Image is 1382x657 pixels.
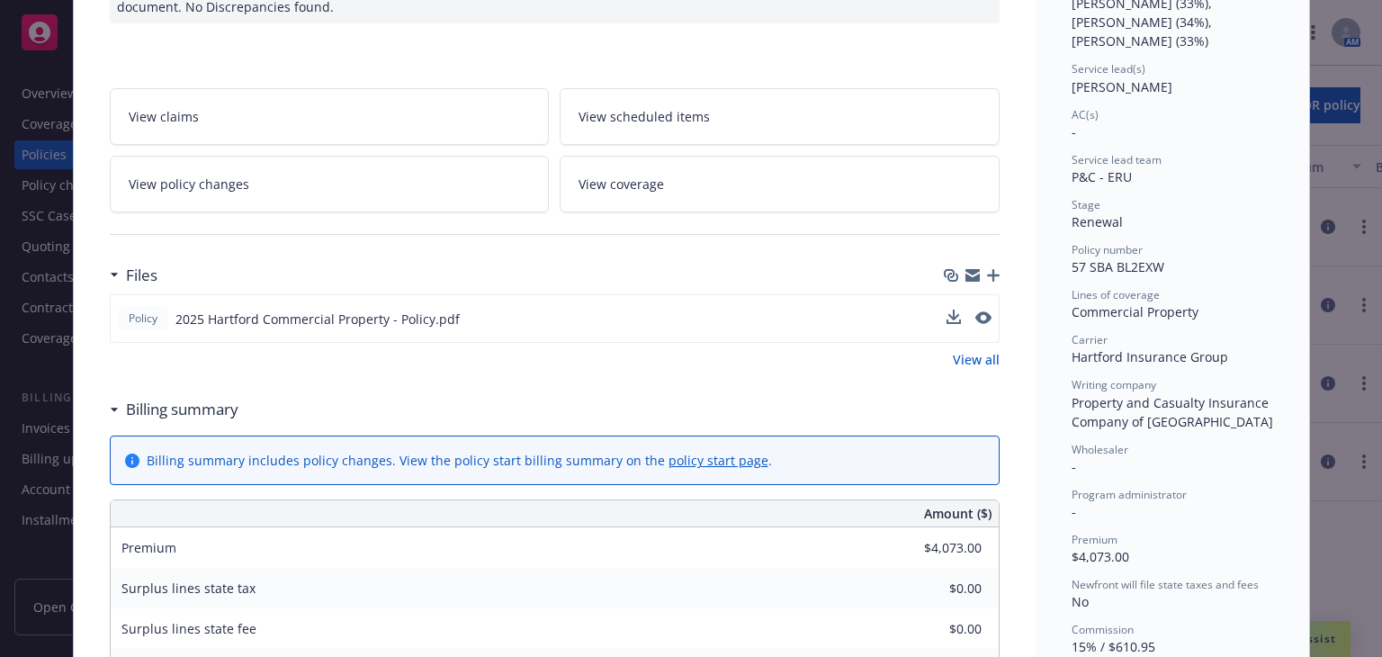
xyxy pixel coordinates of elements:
button: preview file [975,310,992,328]
span: [PERSON_NAME] [1072,78,1172,95]
input: 0.00 [875,535,992,562]
div: Files [110,264,157,287]
span: 2025 Hartford Commercial Property - Policy.pdf [175,310,460,328]
span: View policy changes [129,175,249,193]
a: View scheduled items [560,88,1000,145]
span: View claims [129,107,199,126]
span: - [1072,458,1076,475]
span: P&C - ERU [1072,168,1132,185]
span: Program administrator [1072,487,1187,502]
span: - [1072,503,1076,520]
a: View coverage [560,156,1000,212]
a: View policy changes [110,156,550,212]
span: Lines of coverage [1072,287,1160,302]
button: preview file [975,311,992,324]
div: Billing summary includes policy changes. View the policy start billing summary on the . [147,451,772,470]
span: Premium [1072,532,1117,547]
button: download file [947,310,961,324]
span: Property and Casualty Insurance Company of [GEOGRAPHIC_DATA] [1072,394,1273,430]
span: View coverage [579,175,664,193]
a: View all [953,350,1000,369]
span: Writing company [1072,377,1156,392]
a: View claims [110,88,550,145]
span: Surplus lines state fee [121,620,256,637]
h3: Billing summary [126,398,238,421]
span: - [1072,123,1076,140]
a: policy start page [669,452,768,469]
span: Hartford Insurance Group [1072,348,1228,365]
div: Billing summary [110,398,238,421]
span: Wholesaler [1072,442,1128,457]
span: Renewal [1072,213,1123,230]
span: Service lead team [1072,152,1162,167]
span: Surplus lines state tax [121,580,256,597]
span: View scheduled items [579,107,710,126]
span: Premium [121,539,176,556]
span: Policy number [1072,242,1143,257]
span: $4,073.00 [1072,548,1129,565]
span: 15% / $610.95 [1072,638,1155,655]
h3: Files [126,264,157,287]
span: Amount ($) [924,504,992,523]
span: No [1072,593,1089,610]
span: Service lead(s) [1072,61,1145,76]
span: Carrier [1072,332,1108,347]
button: download file [947,310,961,328]
span: Policy [125,310,161,327]
span: Newfront will file state taxes and fees [1072,577,1259,592]
div: Commercial Property [1072,302,1273,321]
span: Stage [1072,197,1100,212]
input: 0.00 [875,616,992,643]
input: 0.00 [875,575,992,602]
span: 57 SBA BL2EXW [1072,258,1164,275]
span: AC(s) [1072,107,1099,122]
span: Commission [1072,622,1134,637]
